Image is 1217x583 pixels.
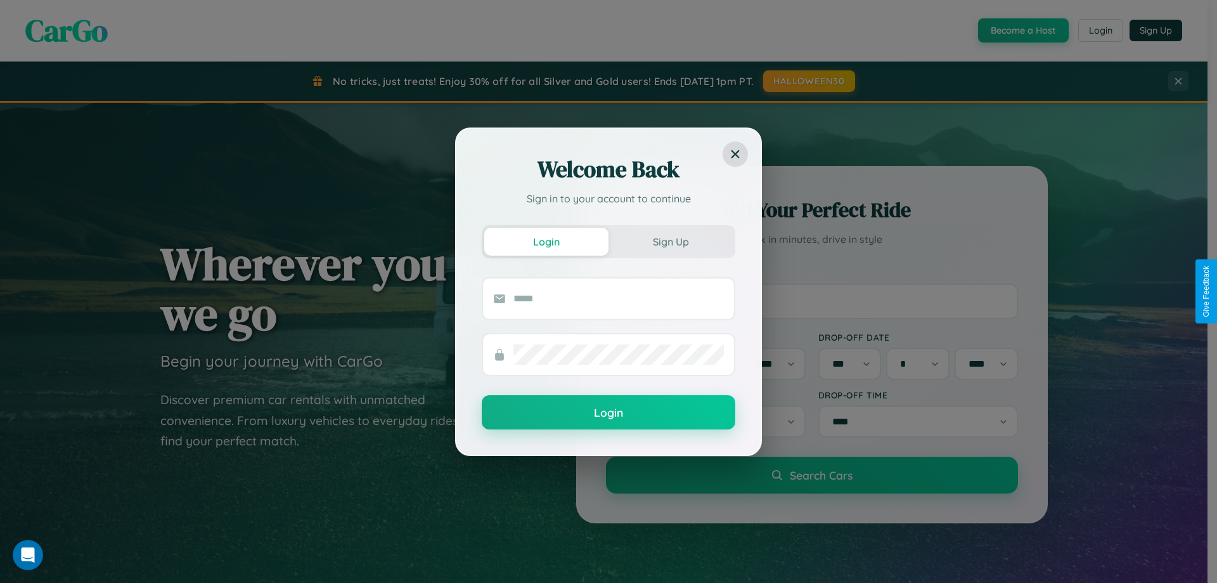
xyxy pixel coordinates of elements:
[484,228,608,256] button: Login
[482,191,735,206] p: Sign in to your account to continue
[608,228,733,256] button: Sign Up
[482,154,735,185] h2: Welcome Back
[482,395,735,429] button: Login
[1202,266,1211,317] div: Give Feedback
[13,540,43,570] iframe: Intercom live chat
